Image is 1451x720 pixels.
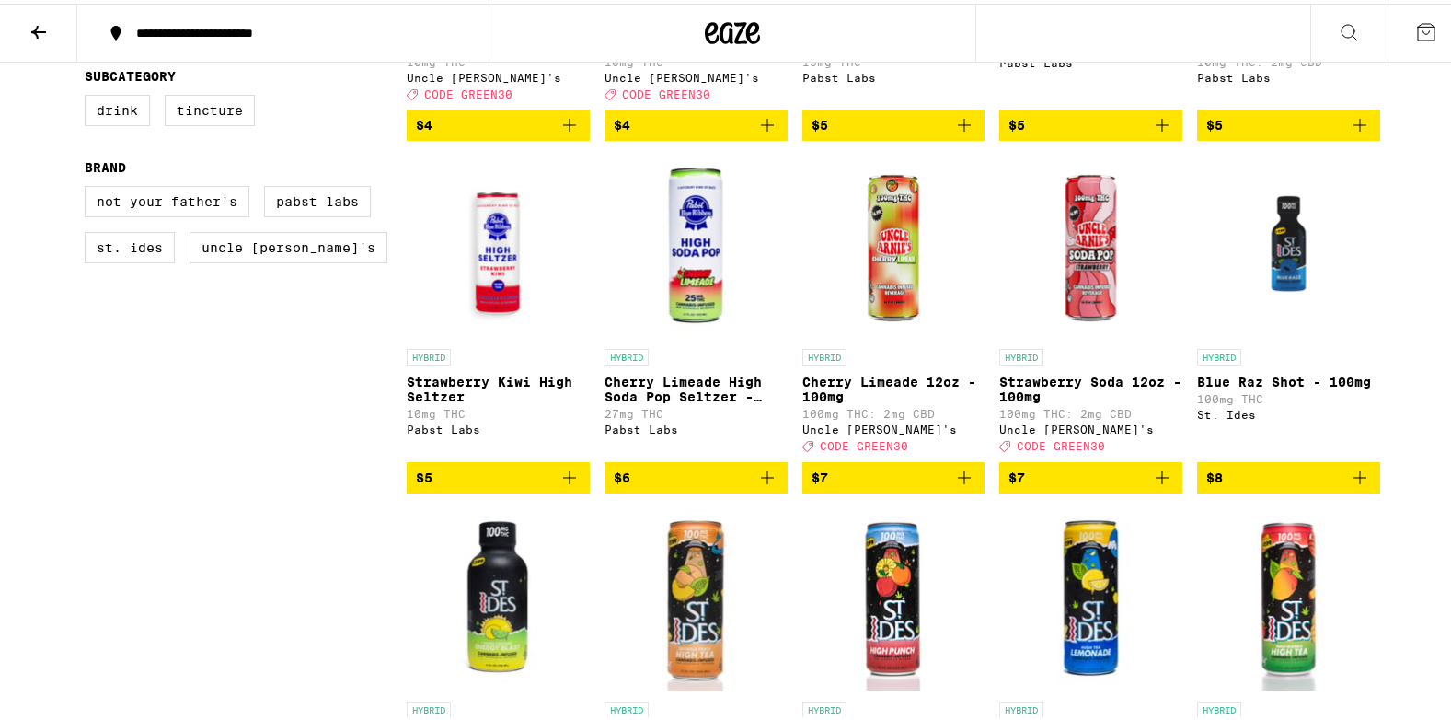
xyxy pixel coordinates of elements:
p: HYBRID [802,698,846,714]
img: St. Ides - Blue Raz Shot - 100mg [1197,152,1380,336]
p: HYBRID [1197,698,1241,714]
p: Strawberry Soda 12oz - 100mg [999,371,1182,401]
img: St. Ides - High Punch High Tea [802,505,985,689]
p: 100mg THC: 2mg CBD [999,404,1182,416]
span: $5 [416,467,432,482]
label: Uncle [PERSON_NAME]'s [190,228,387,260]
span: $8 [1206,467,1223,482]
span: $6 [614,467,630,482]
div: Uncle [PERSON_NAME]'s [407,68,590,80]
p: Cherry Limeade High Soda Pop Seltzer - 25mg [605,371,788,401]
button: Add to bag [802,106,985,137]
button: Add to bag [1197,106,1380,137]
a: Open page for Cherry Limeade High Soda Pop Seltzer - 25mg from Pabst Labs [605,152,788,458]
div: Pabst Labs [999,53,1182,65]
p: 10mg THC [407,404,590,416]
p: Blue Raz Shot - 100mg [1197,371,1380,386]
span: $5 [1206,114,1223,129]
legend: Subcategory [85,65,176,80]
legend: Brand [85,157,126,171]
label: Drink [85,91,150,122]
div: Pabst Labs [407,420,590,432]
div: Uncle [PERSON_NAME]'s [999,420,1182,432]
span: $5 [812,114,828,129]
span: CODE GREEN30 [820,437,908,449]
span: $4 [614,114,630,129]
p: HYBRID [407,698,451,714]
p: 100mg THC: 2mg CBD [802,404,985,416]
button: Add to bag [999,459,1182,490]
button: Add to bag [605,459,788,490]
a: Open page for Strawberry Soda 12oz - 100mg from Uncle Arnie's [999,152,1182,458]
div: St. Ides [1197,405,1380,417]
div: Uncle [PERSON_NAME]'s [605,68,788,80]
div: Uncle [PERSON_NAME]'s [802,420,985,432]
p: HYBRID [999,345,1043,362]
label: Pabst Labs [264,182,371,214]
button: Add to bag [407,106,590,137]
a: Open page for Strawberry Kiwi High Seltzer from Pabst Labs [407,152,590,458]
div: Pabst Labs [1197,68,1380,80]
p: HYBRID [802,345,846,362]
button: Add to bag [1197,459,1380,490]
div: Pabst Labs [605,420,788,432]
p: Cherry Limeade 12oz - 100mg [802,371,985,401]
p: HYBRID [407,345,451,362]
span: $7 [1008,467,1025,482]
a: Open page for Cherry Limeade 12oz - 100mg from Uncle Arnie's [802,152,985,458]
label: St. Ides [85,228,175,260]
button: Add to bag [999,106,1182,137]
p: HYBRID [1197,345,1241,362]
span: CODE GREEN30 [424,85,512,97]
img: Uncle Arnie's - Strawberry Soda 12oz - 100mg [999,152,1182,336]
img: St. Ides - Georgia Peach High Tea [605,505,788,689]
button: Add to bag [802,459,985,490]
p: HYBRID [999,698,1043,714]
div: Pabst Labs [802,68,985,80]
span: $5 [1008,114,1025,129]
span: CODE GREEN30 [1017,437,1105,449]
span: CODE GREEN30 [622,85,710,97]
img: St. Ides - Lemonade High Tea [999,505,1182,689]
span: $7 [812,467,828,482]
span: $4 [416,114,432,129]
span: Hi. Need any help? [11,13,132,28]
p: 100mg THC [1197,389,1380,401]
p: Strawberry Kiwi High Seltzer [407,371,590,401]
button: Add to bag [605,106,788,137]
a: Open page for Blue Raz Shot - 100mg from St. Ides [1197,152,1380,458]
img: St. Ides - Energy Blast Shot - 100mg [407,505,590,689]
p: HYBRID [605,345,649,362]
img: Pabst Labs - Strawberry Kiwi High Seltzer [407,152,590,336]
label: Not Your Father's [85,182,249,214]
img: St. Ides - Maui Mango High Tea [1197,505,1380,689]
p: 27mg THC [605,404,788,416]
p: HYBRID [605,698,649,714]
button: Add to bag [407,459,590,490]
img: Pabst Labs - Cherry Limeade High Soda Pop Seltzer - 25mg [605,152,788,336]
img: Uncle Arnie's - Cherry Limeade 12oz - 100mg [802,152,985,336]
label: Tincture [165,91,255,122]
